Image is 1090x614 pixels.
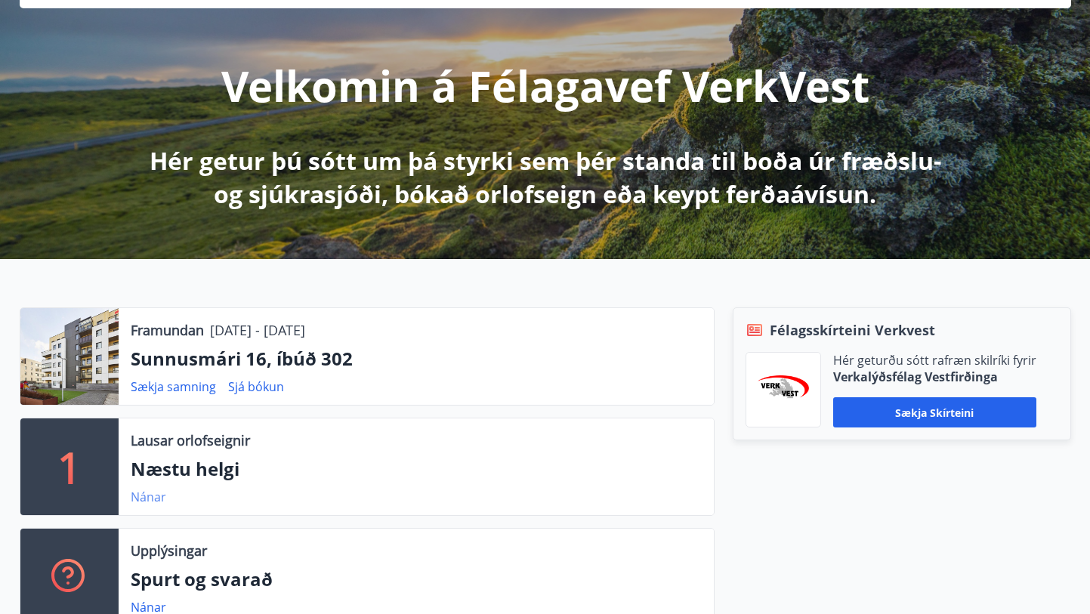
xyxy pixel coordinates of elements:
p: Hér geturðu sótt rafræn skilríki fyrir [833,352,1036,369]
img: jihgzMk4dcgjRAW2aMgpbAqQEG7LZi0j9dOLAUvz.png [758,375,809,405]
a: Sækja samning [131,378,216,395]
a: Sjá bókun [228,378,284,395]
p: Hér getur þú sótt um þá styrki sem þér standa til boða úr fræðslu- og sjúkrasjóði, bókað orlofsei... [147,144,944,211]
span: Félagsskírteini Verkvest [770,320,935,340]
p: Verkalýðsfélag Vestfirðinga [833,369,1036,385]
button: Sækja skírteini [833,397,1036,427]
p: [DATE] - [DATE] [210,320,305,340]
p: 1 [57,438,82,495]
a: Nánar [131,489,166,505]
p: Lausar orlofseignir [131,430,250,450]
p: Velkomin á Félagavef VerkVest [221,57,869,114]
p: Framundan [131,320,204,340]
p: Upplýsingar [131,541,207,560]
p: Spurt og svarað [131,566,702,592]
p: Næstu helgi [131,456,702,482]
p: Sunnusmári 16, íbúð 302 [131,346,702,372]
